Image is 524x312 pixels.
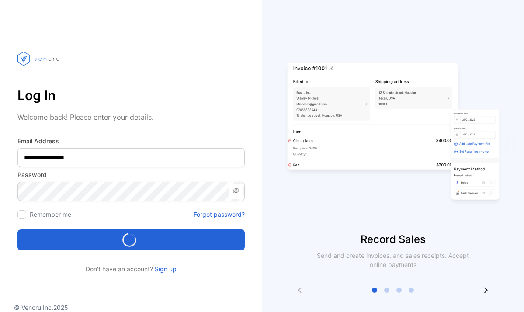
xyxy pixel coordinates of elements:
p: Send and create invoices, and sales receipts. Accept online payments [309,251,477,269]
a: Sign up [153,265,177,273]
img: vencru logo [17,35,61,82]
img: slider image [284,35,502,232]
label: Remember me [30,211,71,218]
label: Email Address [17,136,245,146]
label: Password [17,170,245,179]
a: Forgot password? [194,210,245,219]
p: Don't have an account? [17,264,245,274]
p: Welcome back! Please enter your details. [17,112,245,122]
p: Log In [17,85,245,106]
